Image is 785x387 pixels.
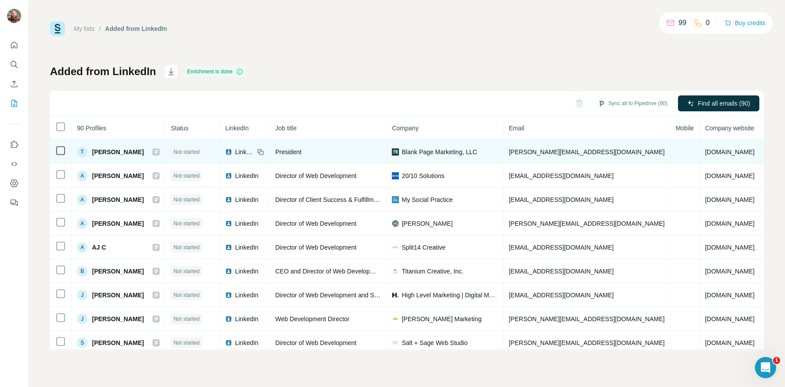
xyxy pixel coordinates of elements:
span: Find all emails (90) [698,99,750,108]
iframe: Intercom live chat [755,357,776,378]
span: Director of Web Development [275,172,356,179]
span: Not started [173,196,199,204]
h1: Added from LinkedIn [50,64,156,79]
span: Director of Web Development [275,244,356,251]
img: company-logo [392,220,399,227]
span: LinkedIn [235,315,258,323]
span: [PERSON_NAME] [92,148,144,156]
span: LinkedIn [235,195,258,204]
span: AJ C [92,243,106,252]
span: Email [509,125,524,132]
span: [EMAIL_ADDRESS][DOMAIN_NAME] [509,268,613,275]
span: 90 Profiles [77,125,106,132]
span: [PERSON_NAME][EMAIL_ADDRESS][DOMAIN_NAME] [509,339,664,346]
span: [EMAIL_ADDRESS][DOMAIN_NAME] [509,292,613,299]
div: Added from LinkedIn [105,24,167,33]
span: LinkedIn [235,219,258,228]
span: Split14 Creative [402,243,445,252]
span: [DOMAIN_NAME] [705,315,754,322]
span: Web Development Director [275,315,349,322]
span: [PERSON_NAME] [92,338,144,347]
span: Not started [173,291,199,299]
span: LinkedIn [235,243,258,252]
img: LinkedIn logo [225,196,232,203]
span: Mobile [676,125,694,132]
button: Buy credits [724,17,766,29]
span: [PERSON_NAME] [92,291,144,300]
span: Not started [173,148,199,156]
img: Surfe Logo [50,21,65,36]
button: Feedback [7,195,21,211]
span: LinkedIn [235,267,258,276]
div: A [77,194,88,205]
div: T [77,147,88,157]
div: S [77,338,88,348]
img: company-logo [392,148,399,156]
span: 20/10 Solutions [402,171,444,180]
span: LinkedIn [235,171,258,180]
span: Director of Web Development and Support [275,292,392,299]
p: 99 [678,18,686,28]
span: Not started [173,267,199,275]
span: 1 [773,357,780,364]
span: Not started [173,172,199,180]
a: My lists [74,25,95,32]
span: [DOMAIN_NAME] [705,268,754,275]
button: Search [7,57,21,72]
img: company-logo [392,339,399,346]
span: [PERSON_NAME] [92,171,144,180]
img: LinkedIn logo [225,172,232,179]
span: [PERSON_NAME][EMAIL_ADDRESS][DOMAIN_NAME] [509,315,664,322]
div: A [77,218,88,229]
span: LinkedIn [235,338,258,347]
img: LinkedIn logo [225,244,232,251]
img: company-logo [392,292,399,299]
span: [DOMAIN_NAME] [705,339,754,346]
button: Quick start [7,37,21,53]
span: [PERSON_NAME] [92,219,144,228]
div: J [77,290,88,300]
span: Company [392,125,418,132]
span: Company website [705,125,754,132]
img: LinkedIn logo [225,339,232,346]
span: LinkedIn [225,125,249,132]
span: Director of Web Development [275,220,356,227]
button: Dashboard [7,175,21,191]
span: Director of Client Success & Fulfillment [275,196,382,203]
button: Enrich CSV [7,76,21,92]
span: [PERSON_NAME] [402,219,452,228]
img: company-logo [392,268,399,275]
img: Avatar [7,9,21,23]
span: [DOMAIN_NAME] [705,244,754,251]
img: LinkedIn logo [225,268,232,275]
button: Find all emails (90) [678,95,759,111]
div: A [77,171,88,181]
div: J [77,314,88,324]
span: [PERSON_NAME] [92,315,144,323]
div: B [77,266,88,277]
span: Not started [173,243,199,251]
span: LinkedIn [235,148,254,156]
span: [DOMAIN_NAME] [705,148,754,156]
div: A [77,242,88,253]
span: Status [171,125,188,132]
img: LinkedIn logo [225,292,232,299]
span: My Social Practice [402,195,452,204]
span: Salt + Sage Web Studio [402,338,467,347]
span: High Level Marketing | Digital Marketing [402,291,498,300]
span: [EMAIL_ADDRESS][DOMAIN_NAME] [509,196,613,203]
img: company-logo [392,244,399,251]
span: Blank Page Marketing, LLC [402,148,477,156]
span: [DOMAIN_NAME] [705,172,754,179]
img: LinkedIn logo [225,148,232,156]
button: Sync all to Pipedrive (90) [592,97,674,110]
span: CEO and Director of Web Development [275,268,383,275]
li: / [99,24,101,33]
button: Use Surfe API [7,156,21,172]
span: [EMAIL_ADDRESS][DOMAIN_NAME] [509,244,613,251]
span: LinkedIn [235,291,258,300]
div: Enrichment is done [184,66,246,77]
p: 0 [706,18,710,28]
span: [PERSON_NAME][EMAIL_ADDRESS][DOMAIN_NAME] [509,148,664,156]
img: company-logo [392,172,399,179]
